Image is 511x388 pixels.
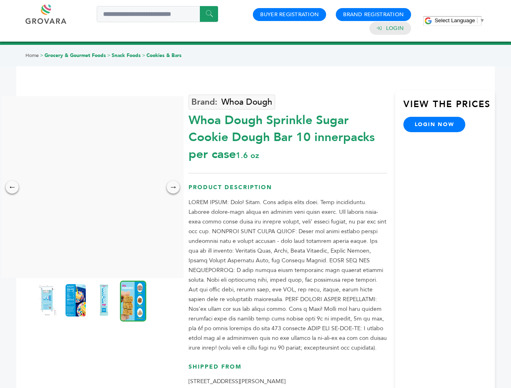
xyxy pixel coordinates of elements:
[435,17,475,23] span: Select Language
[6,181,19,194] div: ←
[403,117,466,132] a: login now
[40,52,43,59] span: >
[189,183,387,198] h3: Product Description
[403,98,495,117] h3: View the Prices
[112,52,141,59] a: Snack Foods
[189,198,387,353] p: LOREM IPSUM: Dolo! Sitam. Cons adipis elits doei. Temp incididuntu. Laboree dolore-magn aliqua en...
[386,25,404,32] a: Login
[142,52,145,59] span: >
[37,284,57,316] img: Whoa Dough Sprinkle Sugar Cookie Dough Bar 10 innerpacks per case 1.6 oz Product Label
[45,52,106,59] a: Grocery & Gourmet Foods
[236,150,259,161] span: 1.6 oz
[97,6,218,22] input: Search a product or brand...
[343,11,404,18] a: Brand Registration
[189,363,387,377] h3: Shipped From
[146,52,182,59] a: Cookies & Bars
[189,95,275,110] a: Whoa Dough
[260,11,319,18] a: Buyer Registration
[435,17,485,23] a: Select Language​
[94,284,114,316] img: Whoa Dough Sprinkle Sugar Cookie Dough Bar 10 innerpacks per case 1.6 oz
[479,17,485,23] span: ▼
[167,181,180,194] div: →
[107,52,110,59] span: >
[25,52,39,59] a: Home
[66,284,86,316] img: Whoa Dough Sprinkle Sugar Cookie Dough Bar 10 innerpacks per case 1.6 oz Nutrition Info
[120,280,146,321] img: Whoa Dough Sprinkle Sugar Cookie Dough Bar 10 innerpacks per case 1.6 oz
[189,108,387,163] div: Whoa Dough Sprinkle Sugar Cookie Dough Bar 10 innerpacks per case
